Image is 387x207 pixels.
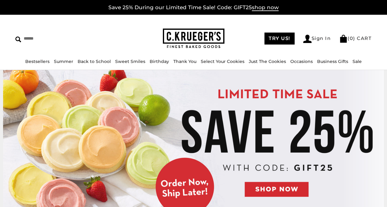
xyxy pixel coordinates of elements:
[290,59,313,64] a: Occasions
[201,59,244,64] a: Select Your Cookies
[54,59,73,64] a: Summer
[339,35,372,41] a: (0) CART
[15,34,97,43] input: Search
[303,35,312,43] img: Account
[25,59,50,64] a: Bestsellers
[317,59,348,64] a: Business Gifts
[173,59,196,64] a: Thank You
[150,59,169,64] a: Birthday
[78,59,111,64] a: Back to School
[115,59,145,64] a: Sweet Smiles
[303,35,331,43] a: Sign In
[350,35,353,41] span: 0
[15,37,21,42] img: Search
[108,4,279,11] a: Save 25% During our Limited Time Sale! Code: GIFT25shop now
[353,59,362,64] a: Sale
[264,33,295,45] a: TRY US!
[252,4,279,11] span: shop now
[249,59,286,64] a: Just The Cookies
[339,35,348,43] img: Bag
[163,29,224,49] img: C.KRUEGER'S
